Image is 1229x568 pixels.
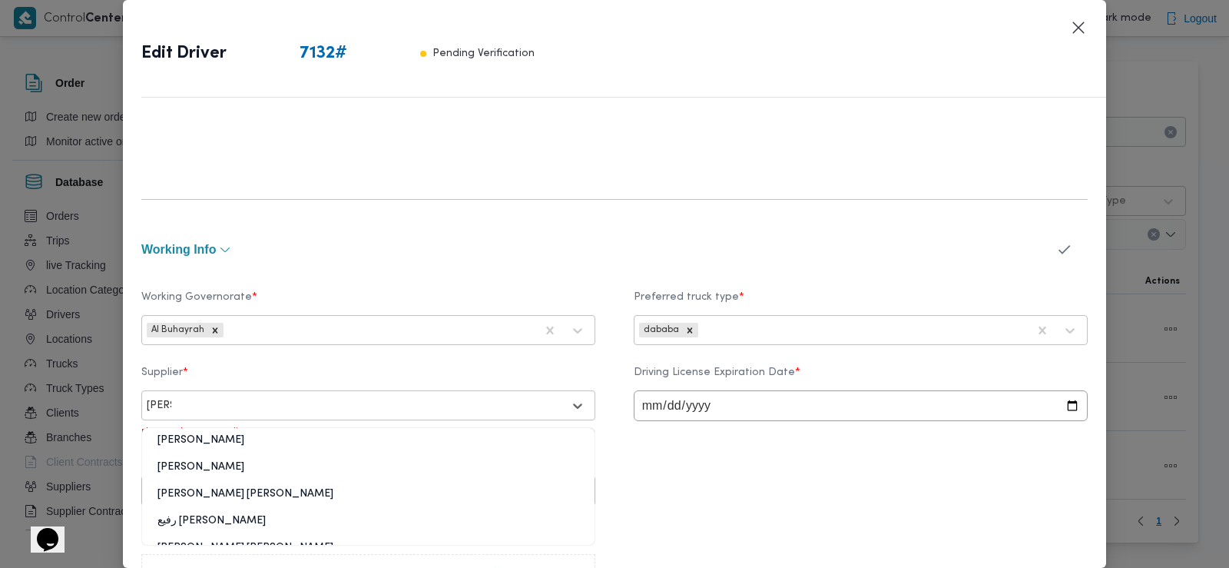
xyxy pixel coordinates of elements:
[141,244,216,256] span: working Info
[141,427,247,437] label: please enter your supplier
[634,291,1088,315] label: Preferred truck type
[142,460,595,487] div: [PERSON_NAME]
[142,433,595,460] div: [PERSON_NAME]
[1069,18,1088,37] button: Closes this modal window
[141,527,595,551] label: Driving License Photo
[634,390,1088,421] input: DD/MM/YYY
[141,367,595,390] label: Supplier
[15,507,65,553] iframe: chat widget
[147,323,207,338] div: Al Buhayrah
[634,367,1088,390] label: Driving License Expiration Date
[141,18,535,89] div: Edit Driver
[300,42,347,66] span: 7132 #
[142,540,595,567] div: [PERSON_NAME] [PERSON_NAME]
[639,323,681,338] div: dababa
[432,42,535,66] p: Pending Verification
[207,323,224,338] div: Remove Al Buhayrah
[141,244,1041,256] button: working Info
[681,323,698,338] div: Remove dababa
[142,513,595,540] div: رفيع [PERSON_NAME]
[141,291,595,315] label: Working Governorate
[141,452,595,476] label: Driving license type
[142,487,595,513] div: [PERSON_NAME] [PERSON_NAME]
